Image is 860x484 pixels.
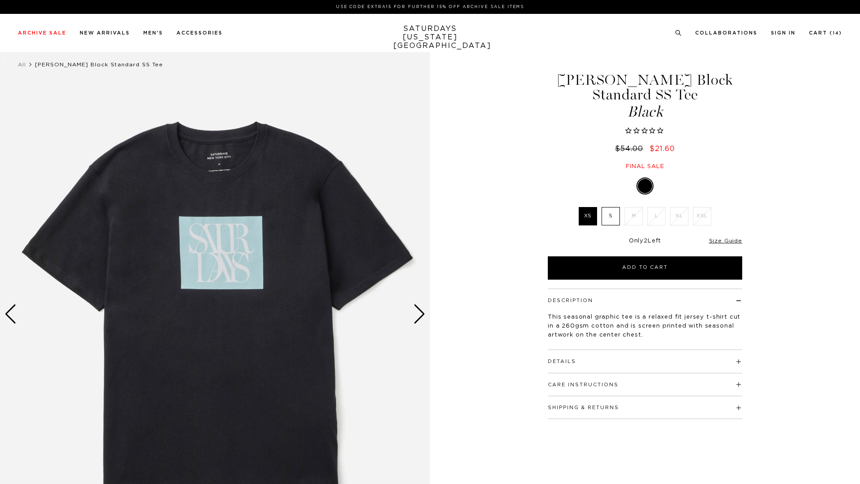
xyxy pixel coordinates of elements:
a: New Arrivals [80,30,130,35]
p: This seasonal graphic tee is a relaxed fit jersey t-shirt cut in a 260gsm cotton and is screen pr... [548,313,742,340]
del: $54.00 [615,145,647,152]
div: Next slide [413,304,426,324]
span: Black [546,104,744,119]
span: $21.60 [649,145,675,152]
p: Use Code EXTRA15 for Further 15% Off Archive Sale Items [21,4,838,10]
button: Add to Cart [548,256,742,280]
a: Collaborations [695,30,757,35]
a: Size Guide [709,238,742,243]
div: Previous slide [4,304,17,324]
a: Cart (14) [809,30,842,35]
div: Final sale [546,163,744,170]
span: Rated 0.0 out of 5 stars 0 reviews [546,126,744,136]
h1: [PERSON_NAME] Block Standard SS Tee [546,73,744,119]
button: Description [548,298,593,303]
label: S [602,207,620,225]
span: [PERSON_NAME] Block Standard SS Tee [35,62,163,67]
label: XS [579,207,597,225]
small: 14 [833,31,839,35]
a: Accessories [176,30,223,35]
a: Men's [143,30,163,35]
span: 2 [644,238,648,244]
a: Archive Sale [18,30,66,35]
div: Only Left [548,238,742,245]
button: Details [548,359,576,364]
a: All [18,62,26,67]
a: Sign In [771,30,795,35]
button: Care Instructions [548,382,619,387]
button: Shipping & Returns [548,405,619,410]
a: SATURDAYS[US_STATE][GEOGRAPHIC_DATA] [393,25,467,50]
